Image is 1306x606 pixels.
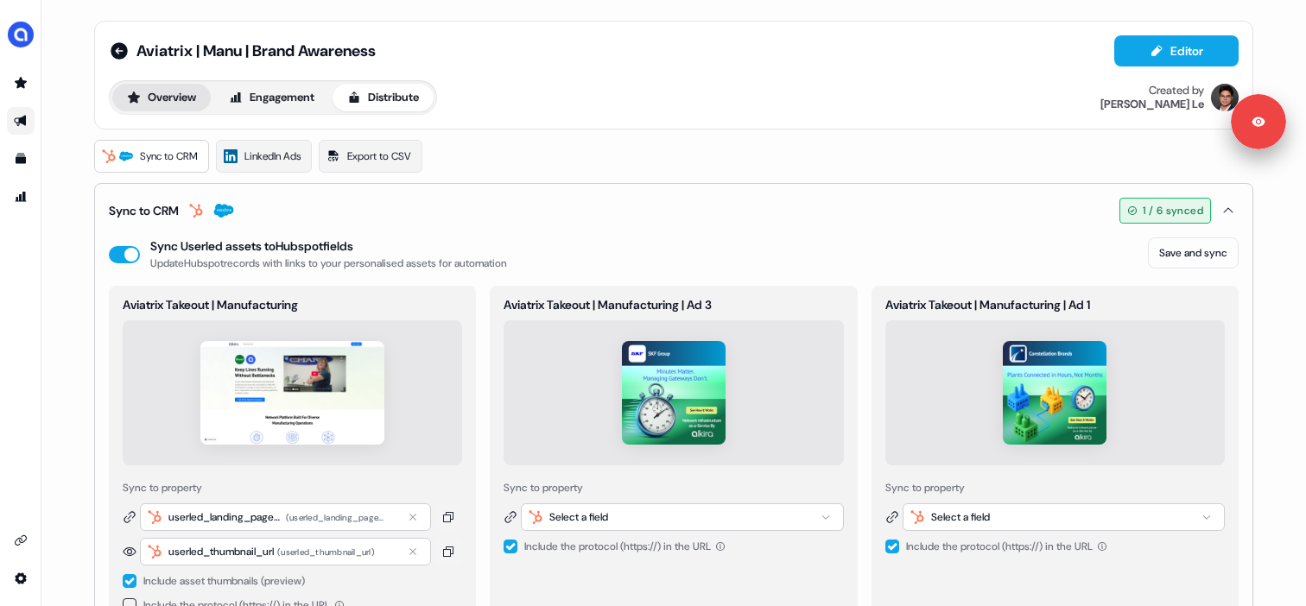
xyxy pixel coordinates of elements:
[168,543,274,560] div: userled_thumbnail_url
[150,255,507,272] div: Update Hubspot records with links to your personalised assets for automation
[214,84,329,111] button: Engagement
[319,140,422,173] a: Export to CSV
[244,148,301,165] span: LinkedIn Ads
[931,508,990,526] div: Select a field
[150,237,353,255] div: Sync Userled assets to Hubspot fields
[123,479,462,496] div: Sync to property
[622,341,726,445] img: asset preview
[504,479,843,496] div: Sync to property
[168,508,282,526] div: userled_landing_page_url
[1211,84,1239,111] img: Hugh
[504,296,843,313] div: Aviatrix Takeout | Manufacturing | Ad 3
[333,84,434,111] button: Distribute
[200,341,384,445] img: asset preview
[143,572,305,590] div: Include asset thumbnails (preview)
[7,527,35,554] a: Go to integrations
[140,503,431,531] button: userled_landing_page_url(userled_landing_page_url)
[7,107,35,135] a: Go to outbound experience
[1114,35,1239,66] button: Editor
[521,503,843,531] button: Select a field
[906,540,1093,553] span: Include the protocol (https://) in the URL
[1148,237,1239,268] button: Save and sync
[903,503,1225,531] button: Select a field
[7,565,35,592] a: Go to integrations
[7,69,35,97] a: Go to prospects
[1003,341,1106,445] img: asset preview
[549,508,608,526] div: Select a field
[286,510,389,526] div: ( userled_landing_page_url )
[136,41,376,61] span: Aviatrix | Manu | Brand Awareness
[94,140,209,173] a: Sync to CRM
[277,545,375,560] div: ( userled_thumbnail_url )
[524,540,711,553] span: Include the protocol (https://) in the URL
[123,296,462,313] div: Aviatrix Takeout | Manufacturing
[1143,202,1203,219] span: 1 / 6 synced
[216,140,312,173] a: LinkedIn Ads
[7,183,35,211] a: Go to attribution
[7,145,35,173] a: Go to templates
[112,84,211,111] button: Overview
[109,184,1239,237] button: Sync to CRM1 / 6 synced
[140,148,198,165] span: Sync to CRM
[1114,44,1239,62] a: Editor
[1100,98,1204,111] div: [PERSON_NAME] Le
[1149,84,1204,98] div: Created by
[885,296,1225,313] div: Aviatrix Takeout | Manufacturing | Ad 1
[140,538,431,565] button: userled_thumbnail_url(userled_thumbnail_url)
[109,202,179,219] div: Sync to CRM
[885,479,1225,496] div: Sync to property
[347,148,411,165] span: Export to CSV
